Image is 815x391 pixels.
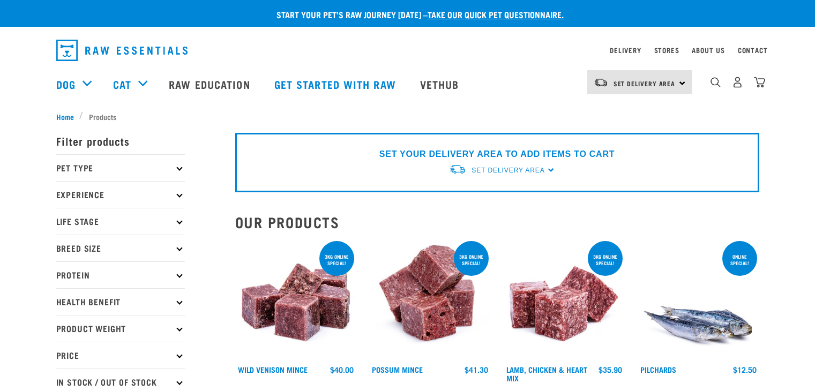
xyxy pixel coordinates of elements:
[506,367,587,380] a: Lamb, Chicken & Heart Mix
[599,365,622,374] div: $35.90
[738,48,768,52] a: Contact
[722,249,757,271] div: ONLINE SPECIAL!
[56,261,185,288] p: Protein
[379,148,615,161] p: SET YOUR DELIVERY AREA TO ADD ITEMS TO CART
[235,214,759,230] h2: Our Products
[409,63,473,106] a: Vethub
[264,63,409,106] a: Get started with Raw
[372,367,423,371] a: Possum Mince
[711,77,721,87] img: home-icon-1@2x.png
[454,249,489,271] div: 3kg online special!
[56,154,185,181] p: Pet Type
[449,164,466,175] img: van-moving.png
[465,365,488,374] div: $41.30
[610,48,641,52] a: Delivery
[238,367,308,371] a: Wild Venison Mince
[504,239,625,360] img: 1124 Lamb Chicken Heart Mix 01
[113,76,131,92] a: Cat
[56,315,185,342] p: Product Weight
[56,127,185,154] p: Filter products
[428,12,564,17] a: take our quick pet questionnaire.
[158,63,263,106] a: Raw Education
[654,48,679,52] a: Stores
[48,35,768,65] nav: dropdown navigation
[235,239,357,360] img: Pile Of Cubed Wild Venison Mince For Pets
[56,111,80,122] a: Home
[614,81,676,85] span: Set Delivery Area
[369,239,491,360] img: 1102 Possum Mince 01
[56,111,74,122] span: Home
[754,77,765,88] img: home-icon@2x.png
[56,288,185,315] p: Health Benefit
[588,249,623,271] div: 3kg online special!
[330,365,354,374] div: $40.00
[733,365,757,374] div: $12.50
[732,77,743,88] img: user.png
[56,235,185,261] p: Breed Size
[640,367,676,371] a: Pilchards
[56,111,759,122] nav: breadcrumbs
[319,249,354,271] div: 3kg online special!
[56,76,76,92] a: Dog
[594,78,608,87] img: van-moving.png
[638,239,759,360] img: Four Whole Pilchards
[56,342,185,369] p: Price
[56,40,188,61] img: Raw Essentials Logo
[56,208,185,235] p: Life Stage
[56,181,185,208] p: Experience
[472,167,544,174] span: Set Delivery Area
[692,48,724,52] a: About Us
